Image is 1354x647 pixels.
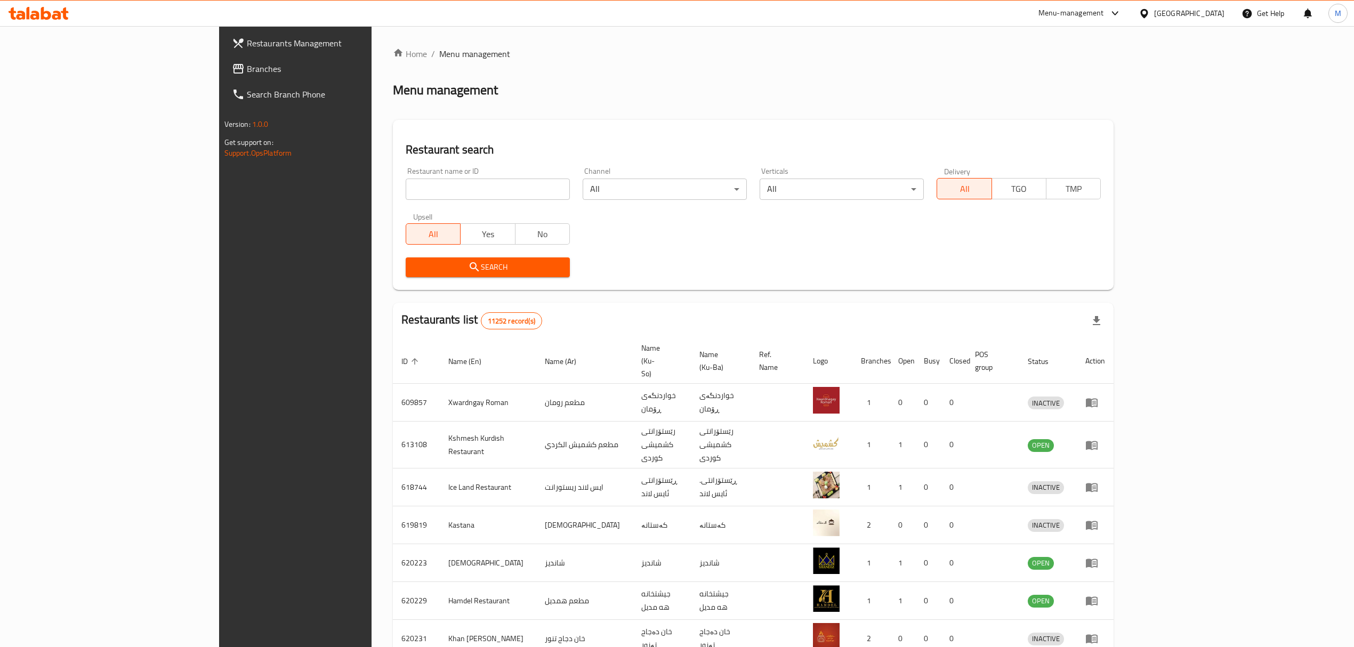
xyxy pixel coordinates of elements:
h2: Menu management [393,82,498,99]
div: Menu [1085,632,1105,645]
a: Restaurants Management [223,30,445,56]
span: OPEN [1028,595,1054,607]
button: All [937,178,992,199]
th: Open [890,338,915,384]
span: All [941,181,987,197]
div: OPEN [1028,557,1054,570]
div: All [583,179,747,200]
td: ايس لاند ريستورانت [536,468,633,506]
span: 1.0.0 [252,117,269,131]
span: 11252 record(s) [481,316,542,326]
th: Closed [941,338,966,384]
td: شانديز [633,544,691,582]
img: Hamdel Restaurant [813,585,840,612]
span: Yes [465,227,511,242]
button: Yes [460,223,515,245]
td: 0 [941,422,966,468]
div: All [760,179,924,200]
td: مطعم رومان [536,384,633,422]
td: رێستۆرانتی کشمیشى كوردى [633,422,691,468]
span: ID [401,355,422,368]
th: Logo [804,338,852,384]
div: Menu-management [1038,7,1104,20]
td: [DEMOGRAPHIC_DATA] [536,506,633,544]
td: کەستانە [691,506,751,544]
td: 0 [890,384,915,422]
button: All [406,223,461,245]
div: Menu [1085,594,1105,607]
button: No [515,223,570,245]
td: 0 [915,582,941,620]
td: خواردنگەی ڕۆمان [633,384,691,422]
div: Menu [1085,556,1105,569]
span: Name (En) [448,355,495,368]
td: 0 [915,384,941,422]
h2: Restaurant search [406,142,1101,158]
button: Search [406,257,570,277]
label: Delivery [944,167,971,175]
span: Restaurants Management [247,37,437,50]
img: Kshmesh Kurdish Restaurant [813,430,840,456]
td: 1 [852,384,890,422]
td: 1 [890,582,915,620]
span: TMP [1051,181,1097,197]
span: OPEN [1028,557,1054,569]
span: Search Branch Phone [247,88,437,101]
div: Menu [1085,396,1105,409]
span: INACTIVE [1028,397,1064,409]
td: Xwardngay Roman [440,384,536,422]
td: مطعم كشميش الكردي [536,422,633,468]
button: TGO [992,178,1046,199]
td: 0 [941,582,966,620]
td: Hamdel Restaurant [440,582,536,620]
div: [GEOGRAPHIC_DATA] [1154,7,1224,19]
div: Menu [1085,439,1105,451]
td: 1 [890,544,915,582]
div: INACTIVE [1028,519,1064,532]
div: Menu [1085,519,1105,531]
td: 0 [915,468,941,506]
div: INACTIVE [1028,633,1064,645]
td: 1 [890,422,915,468]
td: [DEMOGRAPHIC_DATA] [440,544,536,582]
label: Upsell [413,213,433,220]
th: Action [1077,338,1114,384]
td: .ڕێستۆرانتی ئایس لاند [691,468,751,506]
img: Xwardngay Roman [813,387,840,414]
span: Search [414,261,561,274]
td: 1 [852,468,890,506]
td: 1 [852,422,890,468]
td: جيشتخانه هه مديل [691,582,751,620]
a: Branches [223,56,445,82]
th: Branches [852,338,890,384]
img: Kastana [813,509,840,536]
span: TGO [996,181,1042,197]
button: TMP [1046,178,1101,199]
td: مطعم همديل [536,582,633,620]
span: Menu management [439,47,510,60]
a: Search Branch Phone [223,82,445,107]
td: ڕێستۆرانتی ئایس لاند [633,468,691,506]
td: Kastana [440,506,536,544]
span: Status [1028,355,1062,368]
span: Name (Ku-So) [641,342,678,380]
img: Shandiz [813,547,840,574]
span: M [1335,7,1341,19]
span: OPEN [1028,439,1054,451]
span: No [520,227,566,242]
div: Export file [1084,308,1109,334]
span: Name (Ar) [545,355,590,368]
td: 0 [915,506,941,544]
span: POS group [975,348,1006,374]
td: 0 [915,544,941,582]
td: جيشتخانه هه مديل [633,582,691,620]
span: INACTIVE [1028,633,1064,645]
td: 0 [890,506,915,544]
td: کەستانە [633,506,691,544]
td: 2 [852,506,890,544]
span: Ref. Name [759,348,792,374]
div: Total records count [481,312,542,329]
td: خواردنگەی ڕۆمان [691,384,751,422]
td: رێستۆرانتی کشمیشى كوردى [691,422,751,468]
